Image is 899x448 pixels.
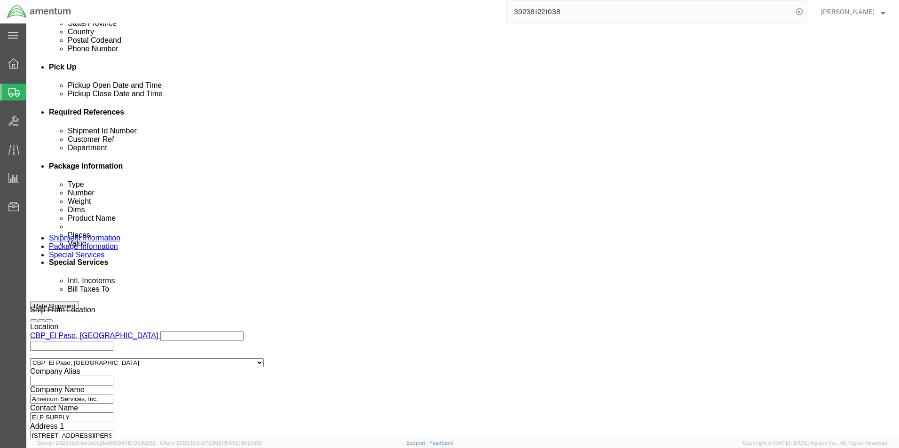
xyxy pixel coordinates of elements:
[38,440,156,446] span: Server: 2025.18.0-bb0e0c2bd68
[429,440,453,446] a: Feedback
[116,440,156,446] span: [DATE] 09:52:52
[821,7,875,17] span: James Barragan
[406,440,430,446] a: Support
[507,0,793,23] input: Search for shipment number, reference number
[820,6,886,17] button: [PERSON_NAME]
[7,5,71,19] img: logo
[160,440,261,446] span: Client: 2025.18.0-27d3021
[223,440,261,446] span: [DATE] 10:20:09
[26,23,899,438] iframe: FS Legacy Container
[743,439,888,447] span: Copyright © [DATE]-[DATE] Agistix Inc., All Rights Reserved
